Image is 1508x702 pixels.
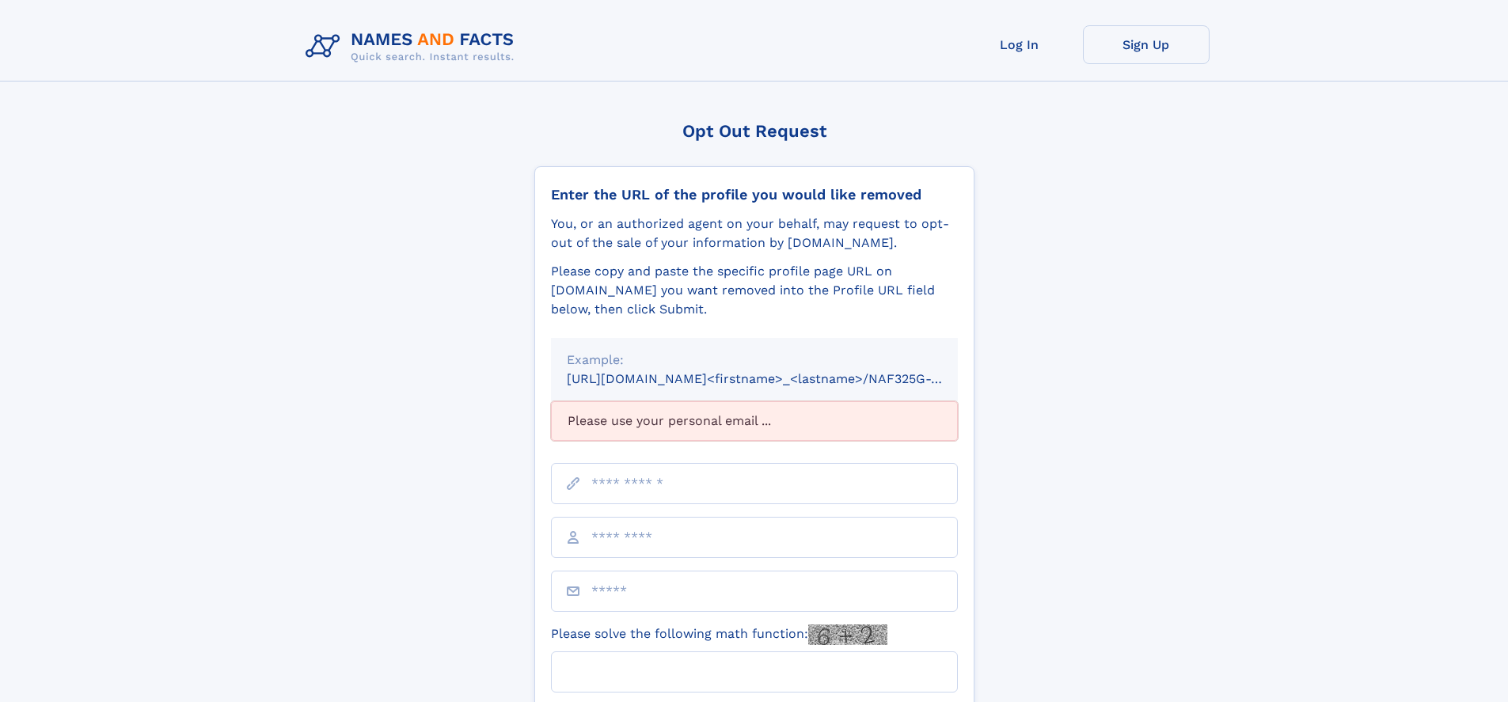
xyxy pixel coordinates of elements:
small: [URL][DOMAIN_NAME]<firstname>_<lastname>/NAF325G-xxxxxxxx [567,371,988,386]
div: Enter the URL of the profile you would like removed [551,186,958,203]
div: You, or an authorized agent on your behalf, may request to opt-out of the sale of your informatio... [551,214,958,252]
label: Please solve the following math function: [551,624,887,645]
a: Sign Up [1083,25,1210,64]
div: Please use your personal email ... [551,401,958,441]
div: Opt Out Request [534,121,974,141]
a: Log In [956,25,1083,64]
div: Please copy and paste the specific profile page URL on [DOMAIN_NAME] you want removed into the Pr... [551,262,958,319]
div: Example: [567,351,942,370]
img: Logo Names and Facts [299,25,527,68]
